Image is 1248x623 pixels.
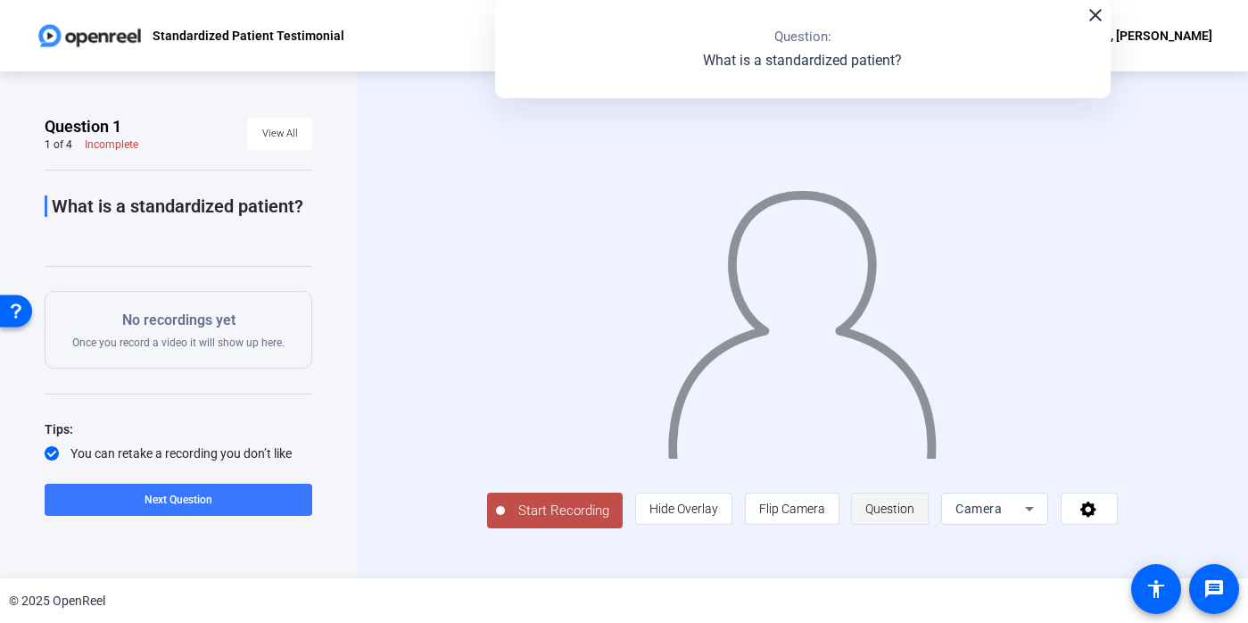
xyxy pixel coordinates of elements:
[45,137,72,152] div: 1 of 4
[745,493,839,525] button: Flip Camera
[1145,578,1167,600] mat-icon: accessibility
[145,494,212,506] span: Next Question
[262,120,298,147] span: View All
[9,592,105,611] div: © 2025 OpenReel
[703,50,902,71] p: What is a standardized patient?
[635,493,732,525] button: Hide Overlay
[955,502,1002,516] span: Camera
[505,501,623,521] span: Start Recording
[45,484,312,516] button: Next Question
[45,444,312,462] div: You can retake a recording you don’t like
[72,310,285,331] p: No recordings yet
[1058,25,1212,46] div: Welcome, [PERSON_NAME]
[1203,578,1225,600] mat-icon: message
[774,27,831,47] p: Question:
[1085,4,1106,26] mat-icon: close
[45,116,121,137] span: Question 1
[649,502,718,516] span: Hide Overlay
[36,18,144,54] img: OpenReel logo
[865,502,914,516] span: Question
[248,118,312,150] button: View All
[759,502,825,516] span: Flip Camera
[153,25,344,46] p: Standardized Patient Testimonial
[45,419,312,440] div: Tips:
[851,493,929,525] button: Question
[666,174,939,458] img: overlay
[52,195,312,217] p: What is a standardized patient?
[72,310,285,350] div: Once you record a video it will show up here.
[487,493,623,528] button: Start Recording
[85,137,138,152] div: Incomplete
